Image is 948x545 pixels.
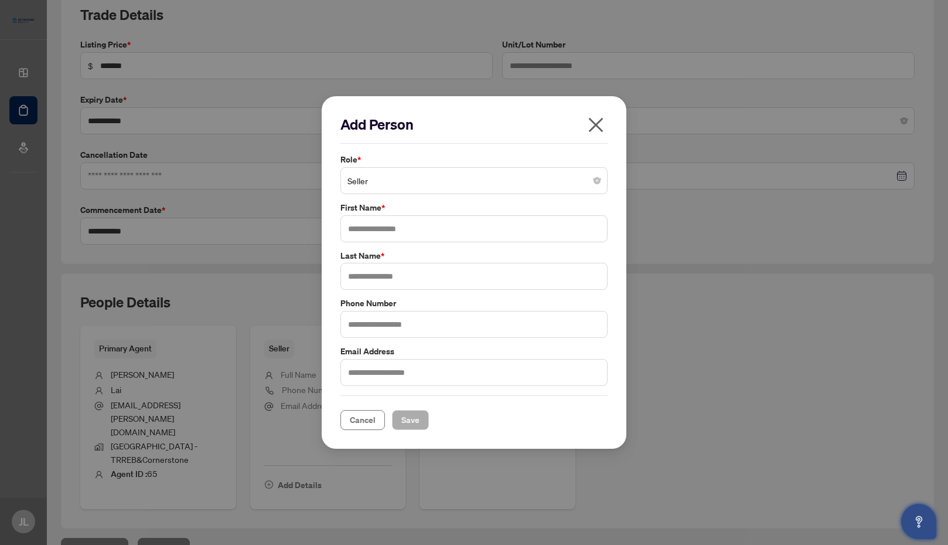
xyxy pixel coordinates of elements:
[340,297,608,310] label: Phone Number
[340,249,608,262] label: Last Name
[586,116,605,134] span: close
[340,115,608,134] h2: Add Person
[901,504,936,539] button: Open asap
[347,170,601,192] span: Seller
[340,410,385,430] button: Cancel
[340,201,608,214] label: First Name
[594,177,601,184] span: close-circle
[340,345,608,358] label: Email Address
[350,411,376,429] span: Cancel
[392,410,429,430] button: Save
[340,153,608,166] label: Role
